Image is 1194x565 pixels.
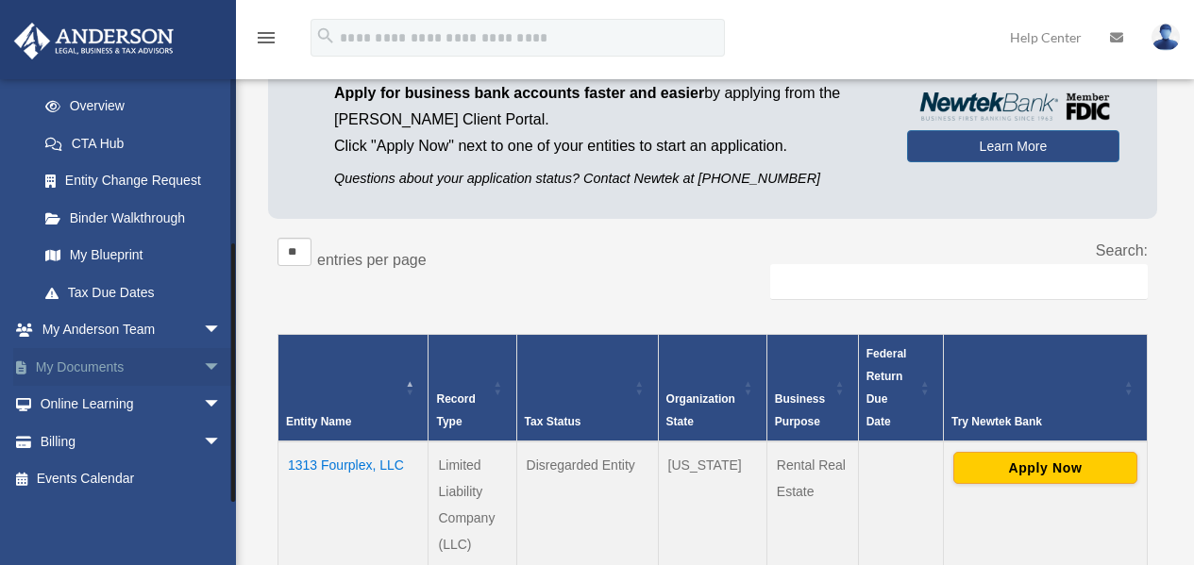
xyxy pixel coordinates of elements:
[13,423,250,460] a: Billingarrow_drop_down
[203,423,241,461] span: arrow_drop_down
[334,167,879,191] p: Questions about your application status? Contact Newtek at [PHONE_NUMBER]
[317,252,427,268] label: entries per page
[1096,242,1148,258] label: Search:
[26,162,241,200] a: Entity Change Request
[516,334,658,441] th: Tax Status: Activate to sort
[429,334,516,441] th: Record Type: Activate to sort
[951,410,1118,433] div: Try Newtek Bank
[525,415,581,428] span: Tax Status
[26,237,241,274] a: My Blueprint
[26,88,231,125] a: Overview
[203,311,241,350] span: arrow_drop_down
[917,92,1110,121] img: NewtekBankLogoSM.png
[943,334,1147,441] th: Try Newtek Bank : Activate to sort
[1152,24,1180,51] img: User Pic
[907,130,1119,162] a: Learn More
[658,334,766,441] th: Organization State: Activate to sort
[26,125,241,162] a: CTA Hub
[278,334,429,441] th: Entity Name: Activate to invert sorting
[255,26,277,49] i: menu
[315,25,336,46] i: search
[436,392,475,428] span: Record Type
[866,347,907,428] span: Federal Return Due Date
[334,85,704,101] span: Apply for business bank accounts faster and easier
[766,334,858,441] th: Business Purpose: Activate to sort
[13,460,250,498] a: Events Calendar
[858,334,943,441] th: Federal Return Due Date: Activate to sort
[13,386,250,424] a: Online Learningarrow_drop_down
[13,311,250,349] a: My Anderson Teamarrow_drop_down
[203,348,241,387] span: arrow_drop_down
[334,80,879,133] p: by applying from the [PERSON_NAME] Client Portal.
[334,133,879,159] p: Click "Apply Now" next to one of your entities to start an application.
[286,415,351,428] span: Entity Name
[13,348,250,386] a: My Documentsarrow_drop_down
[203,386,241,424] span: arrow_drop_down
[26,199,241,237] a: Binder Walkthrough
[666,392,735,428] span: Organization State
[26,274,241,311] a: Tax Due Dates
[8,23,179,59] img: Anderson Advisors Platinum Portal
[953,452,1137,484] button: Apply Now
[775,392,825,428] span: Business Purpose
[255,33,277,49] a: menu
